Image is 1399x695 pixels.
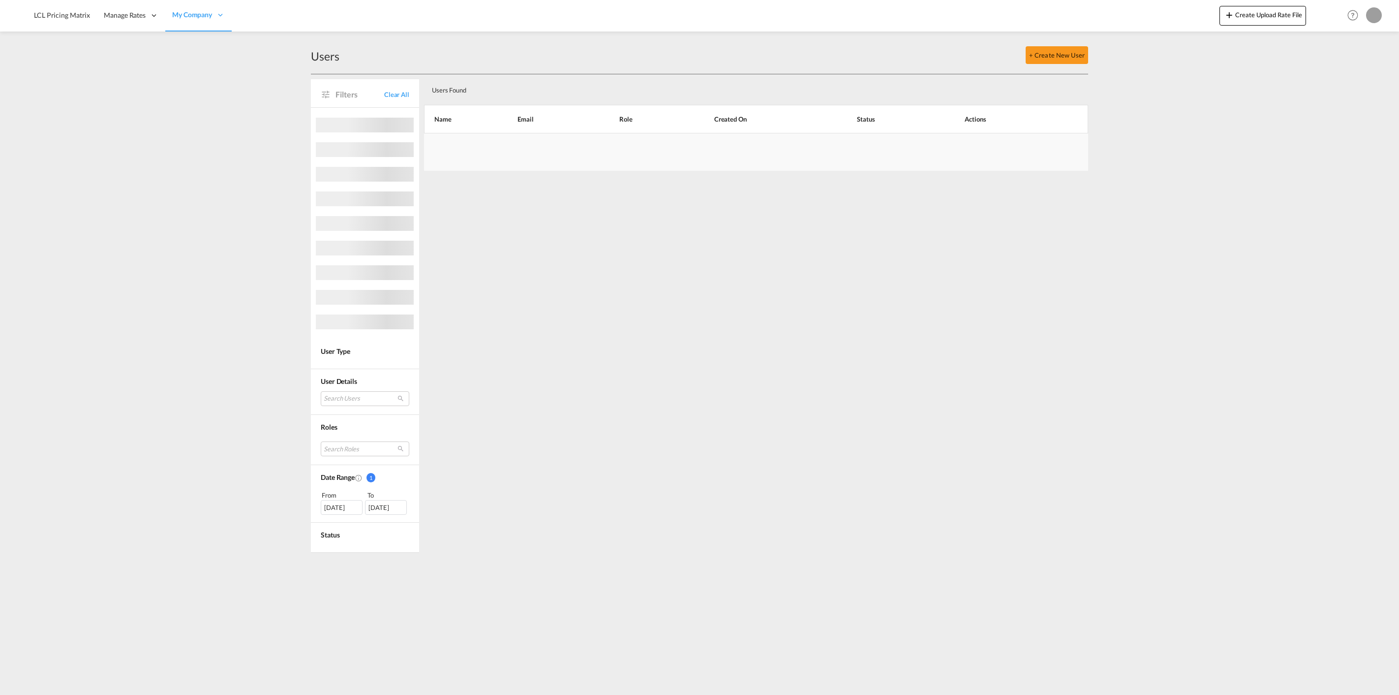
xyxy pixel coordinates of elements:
[428,78,1019,98] div: Users Found
[321,347,350,355] span: User Type
[1026,46,1088,64] button: + Create New User
[595,105,690,133] th: Role
[34,11,90,19] span: LCL Pricing Matrix
[321,473,355,481] span: Date Range
[321,377,357,385] span: User Details
[104,10,146,20] span: Manage Rates
[321,490,409,515] span: From To [DATE][DATE]
[690,105,833,133] th: Created On
[1344,7,1366,25] div: Help
[366,473,375,482] span: 1
[366,490,410,500] div: To
[1219,6,1306,26] button: icon-plus 400-fgCreate Upload Rate File
[172,10,212,20] span: My Company
[321,490,364,500] div: From
[321,500,363,515] div: [DATE]
[832,105,940,133] th: Status
[335,89,384,100] span: Filters
[321,531,339,539] span: Status
[321,423,337,431] span: Roles
[1223,9,1235,21] md-icon: icon-plus 400-fg
[493,105,595,133] th: Email
[1344,7,1361,24] span: Help
[311,48,339,64] div: Users
[940,105,1088,133] th: Actions
[355,474,363,482] md-icon: Created On
[365,500,407,515] div: [DATE]
[384,90,409,99] span: Clear All
[424,105,493,133] th: Name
